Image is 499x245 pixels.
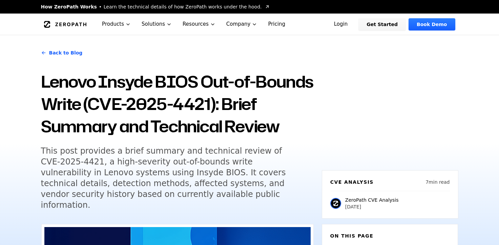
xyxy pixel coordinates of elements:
h6: CVE Analysis [330,179,374,185]
button: Resources [177,14,221,35]
span: Learn the technical details of how ZeroPath works under the hood. [104,3,262,10]
button: Products [97,14,136,35]
img: ZeroPath CVE Analysis [330,198,341,209]
p: [DATE] [345,203,399,210]
span: How ZeroPath Works [41,3,97,10]
h6: On this page [330,232,450,239]
a: How ZeroPath WorksLearn the technical details of how ZeroPath works under the hood. [41,3,270,10]
h5: This post provides a brief summary and technical review of CVE-2025-4421, a high-severity out-of-... [41,146,301,210]
h1: Lenovo Insyde BIOS Out-of-Bounds Write (CVE-2025-4421): Brief Summary and Technical Review [41,70,314,137]
a: Book Demo [409,18,455,30]
a: Pricing [263,14,291,35]
p: ZeroPath CVE Analysis [345,197,399,203]
nav: Global [33,14,466,35]
a: Back to Blog [41,43,83,62]
button: Company [221,14,263,35]
p: 7 min read [425,179,450,185]
button: Solutions [136,14,177,35]
a: Login [326,18,356,30]
a: Get Started [358,18,406,30]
